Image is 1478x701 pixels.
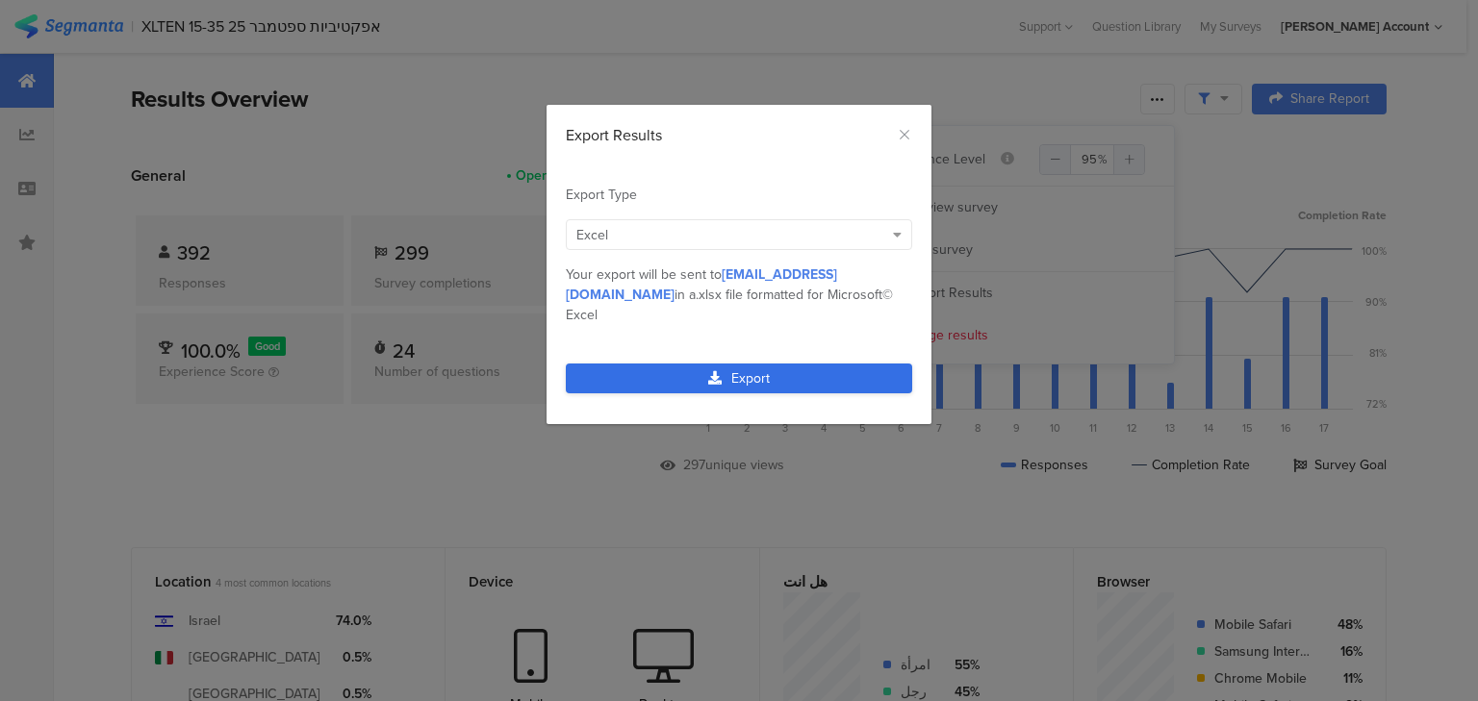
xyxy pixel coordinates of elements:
a: Export [566,363,912,393]
div: Your export will be sent to in a [566,264,912,325]
span: [EMAIL_ADDRESS][DOMAIN_NAME] [566,264,837,305]
div: Export Type [566,185,912,205]
span: .xlsx file formatted for Microsoft© Excel [566,285,893,325]
span: Excel [576,225,608,245]
div: dialog [547,105,931,424]
button: Close [897,124,912,146]
div: Export Results [566,124,912,146]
